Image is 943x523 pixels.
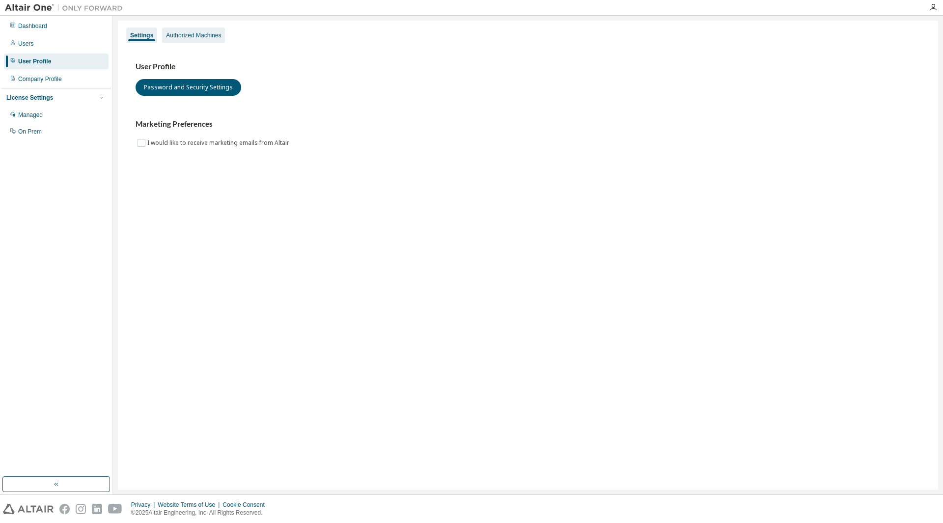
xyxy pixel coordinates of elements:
[18,111,43,119] div: Managed
[136,79,241,96] button: Password and Security Settings
[136,62,920,72] h3: User Profile
[3,504,54,514] img: altair_logo.svg
[5,3,128,13] img: Altair One
[18,128,42,136] div: On Prem
[18,40,33,48] div: Users
[136,119,920,129] h3: Marketing Preferences
[108,504,122,514] img: youtube.svg
[147,137,291,149] label: I would like to receive marketing emails from Altair
[6,94,53,102] div: License Settings
[222,501,270,509] div: Cookie Consent
[158,501,222,509] div: Website Terms of Use
[59,504,70,514] img: facebook.svg
[130,31,153,39] div: Settings
[166,31,221,39] div: Authorized Machines
[18,22,47,30] div: Dashboard
[18,57,51,65] div: User Profile
[92,504,102,514] img: linkedin.svg
[76,504,86,514] img: instagram.svg
[18,75,62,83] div: Company Profile
[131,501,158,509] div: Privacy
[131,509,271,517] p: © 2025 Altair Engineering, Inc. All Rights Reserved.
